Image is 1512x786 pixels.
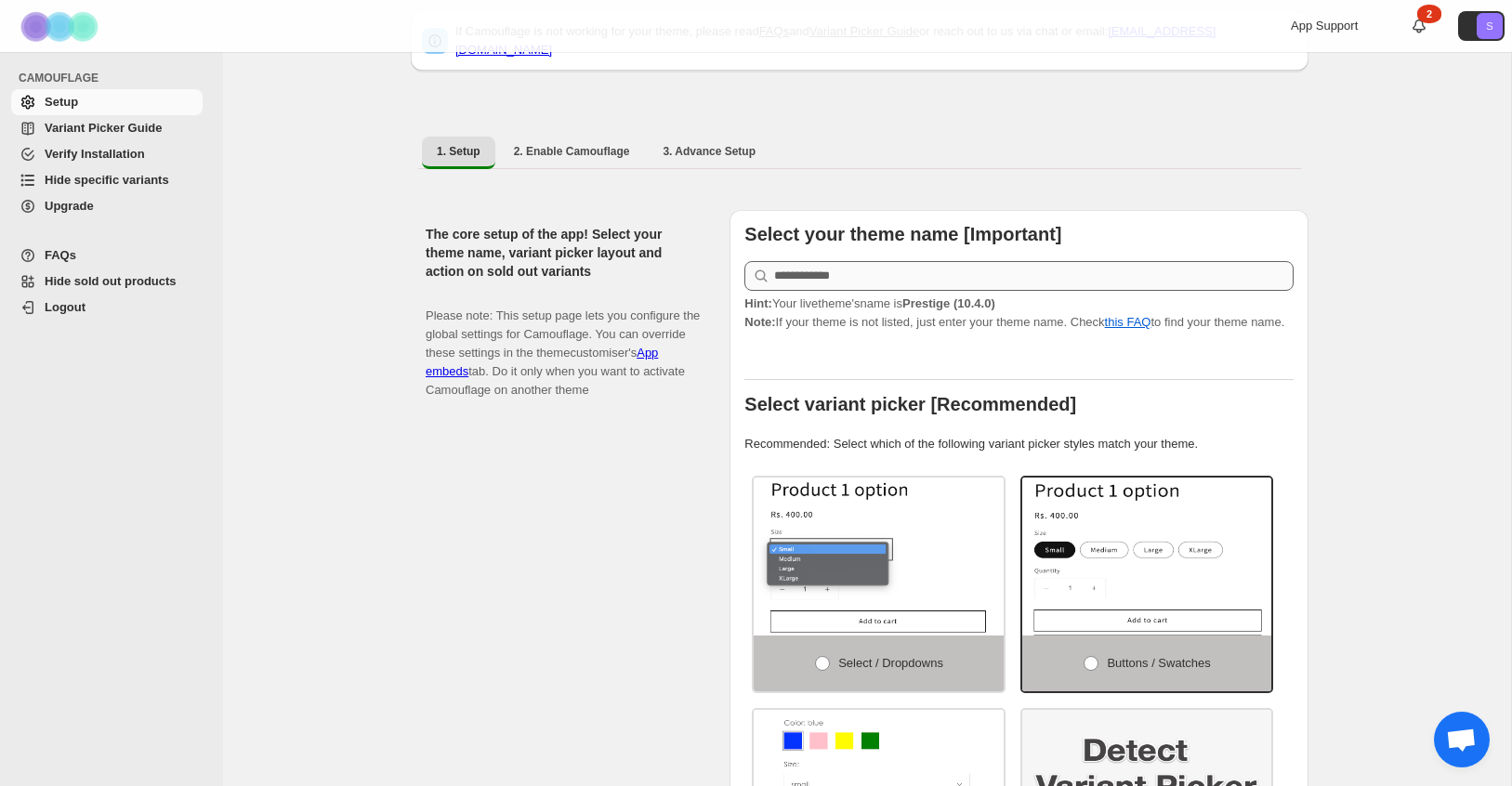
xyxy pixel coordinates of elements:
span: Avatar with initials S [1477,13,1503,39]
b: Select your theme name [Important] [744,224,1061,244]
a: Logout [11,295,203,321]
span: Your live theme's name is [744,296,994,310]
div: 2 [1417,5,1441,23]
span: 1. Setup [437,144,480,159]
span: 2. Enable Camouflage [514,144,630,159]
span: CAMOUFLAGE [19,71,210,85]
a: Setup [11,89,203,115]
p: If your theme is not listed, just enter your theme name. Check to find your theme name. [744,295,1294,332]
div: Chat öffnen [1434,712,1490,767]
span: Setup [45,95,78,109]
strong: Note: [744,315,775,329]
span: Logout [45,300,85,314]
a: Hide sold out products [11,269,203,295]
text: S [1486,20,1492,32]
a: FAQs [11,242,203,269]
a: Variant Picker Guide [11,115,203,141]
a: Verify Installation [11,141,203,167]
p: Please note: This setup page lets you configure the global settings for Camouflage. You can overr... [426,288,700,400]
img: Buttons / Swatches [1022,478,1272,635]
button: Avatar with initials S [1458,11,1505,41]
span: Hide specific variants [45,173,169,187]
a: Hide specific variants [11,167,203,193]
b: Select variant picker [Recommended] [744,394,1076,414]
strong: Hint: [744,296,772,310]
span: Buttons / Swatches [1107,656,1210,670]
span: Variant Picker Guide [45,121,162,135]
a: Upgrade [11,193,203,219]
a: 2 [1410,17,1428,35]
a: this FAQ [1105,315,1151,329]
span: App Support [1291,19,1358,33]
span: Select / Dropdowns [838,656,943,670]
span: Verify Installation [45,147,145,161]
p: Recommended: Select which of the following variant picker styles match your theme. [744,435,1294,453]
h2: The core setup of the app! Select your theme name, variant picker layout and action on sold out v... [426,225,700,281]
span: Upgrade [45,199,94,213]
span: Hide sold out products [45,274,177,288]
img: Select / Dropdowns [754,478,1004,635]
span: FAQs [45,248,76,262]
strong: Prestige (10.4.0) [902,296,995,310]
span: 3. Advance Setup [663,144,756,159]
img: Camouflage [15,1,108,52]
